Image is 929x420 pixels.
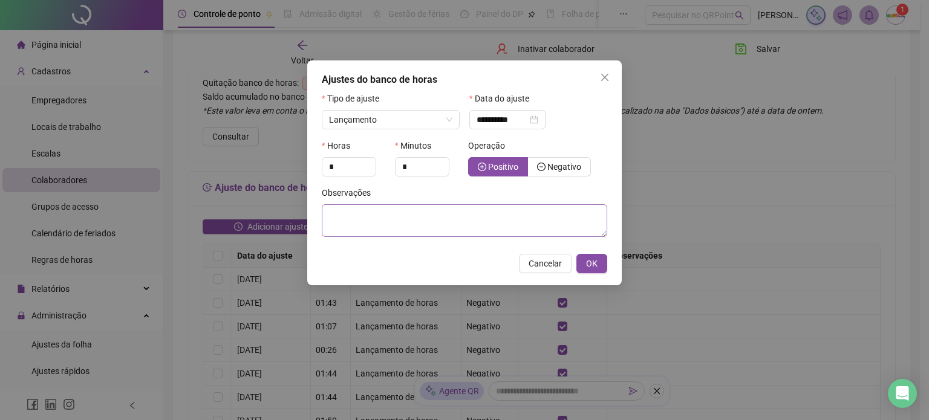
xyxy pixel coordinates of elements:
span: minus-circle [537,163,546,171]
span: close [600,73,610,82]
button: Cancelar [519,254,572,273]
label: Horas [322,139,358,152]
label: Data do ajuste [469,92,537,105]
button: Close [595,68,614,87]
label: Minutos [395,139,439,152]
span: Positivo [488,162,518,172]
span: Cancelar [529,257,562,270]
label: Tipo de ajuste [322,92,387,105]
label: Observações [322,186,379,199]
span: OK [586,257,598,270]
button: OK [576,254,607,273]
div: Open Intercom Messenger [888,379,917,408]
span: Lançamento [329,115,377,124]
div: Ajustes do banco de horas [322,73,607,87]
label: Operação [468,139,513,152]
span: Negativo [547,162,581,172]
span: plus-circle [478,163,486,171]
